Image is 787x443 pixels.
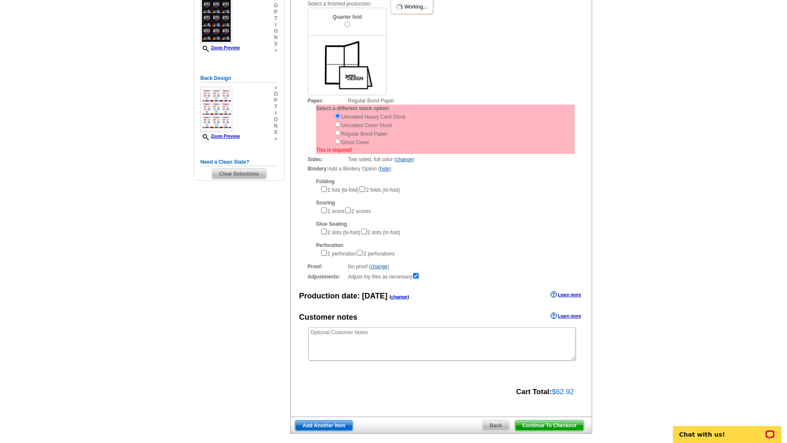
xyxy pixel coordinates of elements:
span: p [274,97,278,104]
span: $62.92 [552,388,574,396]
span: [DATE] [362,292,388,300]
span: o [274,116,278,123]
div: No proof ( ) [308,263,575,270]
h5: Back Design [200,74,278,82]
span: 1 score 2 scores [316,208,371,214]
img: small-thumb.jpg [200,87,232,132]
div: Production date: [299,290,409,302]
span: 2 dots (bi-fold) 2 dots (tri-fold) [316,230,400,236]
span: o [274,91,278,97]
div: Customer notes [299,312,357,323]
a: Add Another Item [295,420,353,431]
a: Learn more [550,312,581,319]
span: t [274,104,278,110]
a: change [371,264,387,270]
span: This is required! [316,147,352,153]
span: p [274,9,278,15]
strong: Perforation [316,242,343,248]
span: o [274,3,278,9]
span: s [274,129,278,136]
img: loading... [396,4,403,11]
strong: Bindery: [308,166,328,172]
a: Zoom Preview [200,45,240,50]
strong: Cart Total: [516,388,552,396]
a: hide [380,166,390,172]
span: n [274,123,278,129]
div: Add a Bindery Option ( ) [308,165,575,258]
span: ( ) [390,294,409,299]
a: change [396,156,413,162]
span: » [274,47,278,54]
strong: Select a different stock option [316,105,389,111]
span: Clear Selections [212,169,266,179]
span: 1 perforation 2 perforations [316,251,395,257]
strong: Adjustments: [308,273,345,281]
a: Back [482,420,510,431]
div: Quarter fold [308,8,386,36]
span: » [274,85,278,91]
div: Adjust my files as necessary [308,272,575,281]
div: Uncoated Heavy Card Stock Uncoated Cover Stock Regular Bond Paper Gloss Cover [334,112,575,146]
span: » [274,136,278,142]
a: change [391,294,408,299]
strong: Scoring [316,200,335,206]
span: i [274,110,278,116]
span: t [274,15,278,22]
span: 1 fold (bi-fold) 2 folds (tri-fold) [316,187,400,193]
span: o [274,28,278,34]
span: Select a finished production: [308,1,372,7]
div: Regular Bond Paper [308,97,575,154]
strong: Proof: [308,263,345,270]
iframe: LiveChat chat widget [667,416,787,443]
span: s [274,41,278,47]
strong: Paper: [308,97,345,105]
img: 10.png [321,38,373,90]
span: Continue To Checkout [515,420,584,431]
strong: Glue Sealing [316,221,347,227]
a: Learn more [550,291,581,298]
div: Two sided, full color ( ) [308,156,575,163]
a: Zoom Preview [200,134,240,139]
span: n [274,34,278,41]
h5: Need a Clean Slate? [200,158,278,166]
strong: Sides: [308,156,345,163]
span: i [274,22,278,28]
strong: Folding [316,179,334,185]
